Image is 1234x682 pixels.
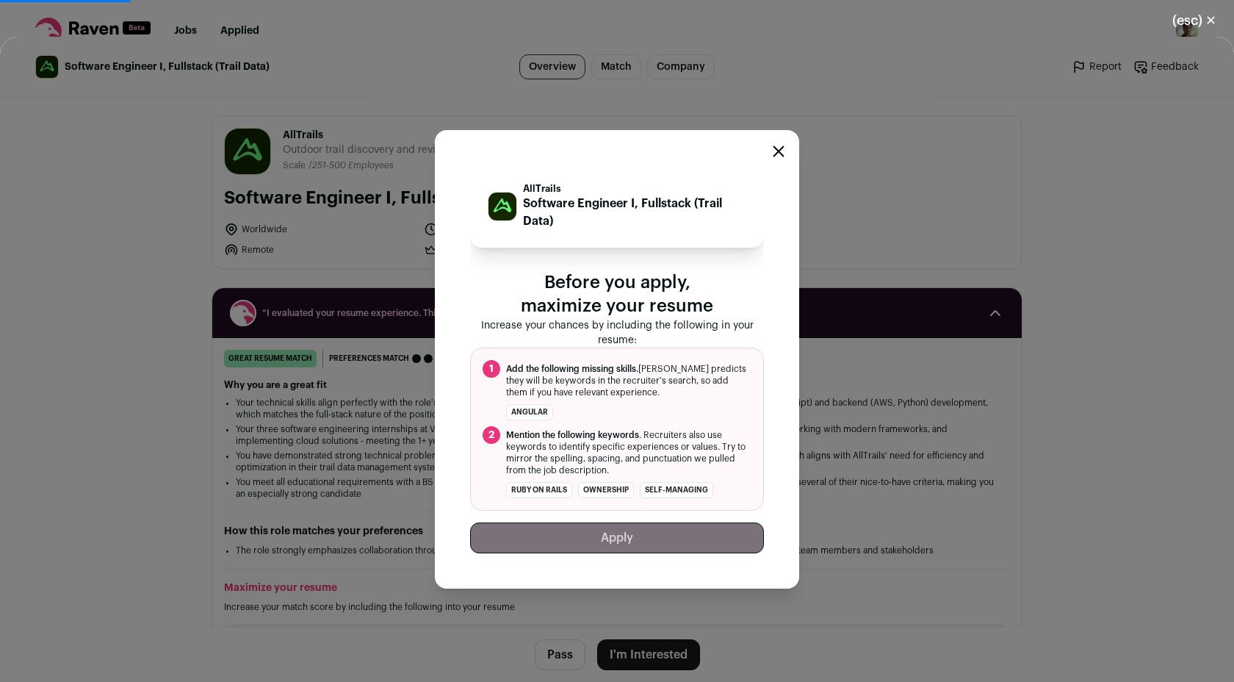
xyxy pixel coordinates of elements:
button: Close modal [773,146,784,157]
button: Close modal [1155,4,1234,37]
li: Ruby on Rails [506,482,572,498]
p: Before you apply, maximize your resume [470,271,764,318]
p: Increase your chances by including the following in your resume: [470,318,764,348]
p: Software Engineer I, Fullstack (Trail Data) [523,195,746,230]
p: AllTrails [523,183,746,195]
li: ownership [578,482,634,498]
span: . Recruiters also use keywords to identify specific experiences or values. Try to mirror the spel... [506,429,751,476]
img: c0248152ebed360d86c3695b2ef1f0810ec23fbd5f2ff5b9dcccaf1b63ed2ff8.jpg [488,193,516,220]
li: self-managing [640,482,713,498]
span: 2 [483,426,500,444]
span: Mention the following keywords [506,431,639,439]
span: 1 [483,360,500,378]
li: Angular [506,404,553,420]
span: Add the following missing skills. [506,365,638,373]
span: [PERSON_NAME] predicts they will be keywords in the recruiter's search, so add them if you have r... [506,363,751,398]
